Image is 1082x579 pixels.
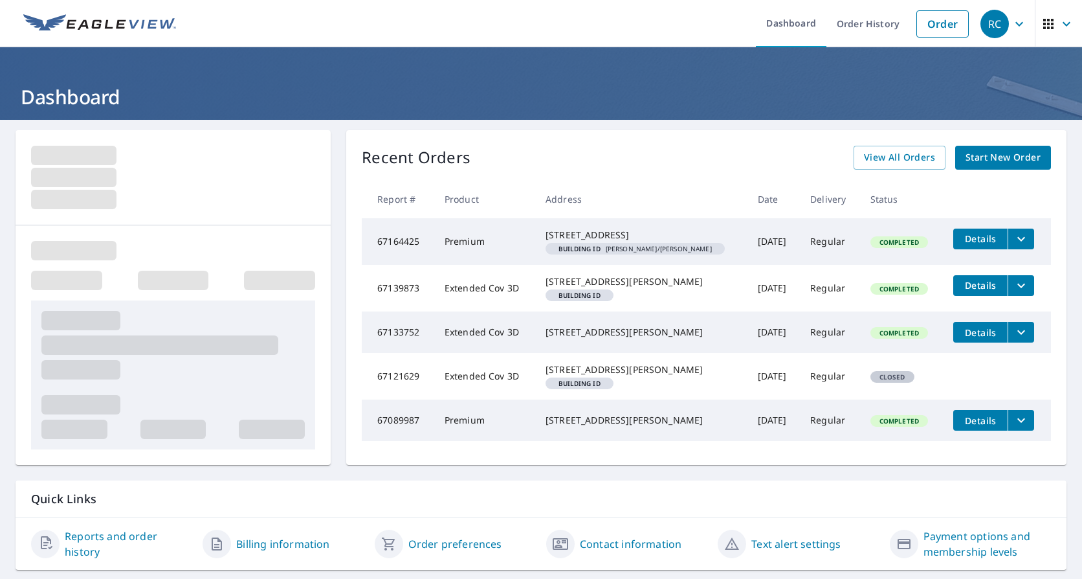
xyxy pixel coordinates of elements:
[800,353,860,400] td: Regular
[362,265,434,312] td: 67139873
[362,400,434,441] td: 67089987
[558,292,601,299] em: Building ID
[961,233,1000,245] span: Details
[535,180,747,218] th: Address
[362,312,434,353] td: 67133752
[961,279,1000,291] span: Details
[953,275,1008,296] button: detailsBtn-67139873
[916,10,969,38] a: Order
[955,146,1051,170] a: Start New Order
[362,146,470,170] p: Recent Orders
[546,414,737,427] div: [STREET_ADDRESS][PERSON_NAME]
[362,218,434,265] td: 67164425
[434,353,535,400] td: Extended Cov 3D
[872,284,927,293] span: Completed
[558,380,601,387] em: Building ID
[860,180,944,218] th: Status
[747,218,800,265] td: [DATE]
[546,326,737,339] div: [STREET_ADDRESS][PERSON_NAME]
[747,353,800,400] td: [DATE]
[546,229,737,242] div: [STREET_ADDRESS]
[751,536,841,552] a: Text alert settings
[65,528,192,560] a: Reports and order history
[953,322,1008,343] button: detailsBtn-67133752
[747,180,800,218] th: Date
[800,400,860,441] td: Regular
[546,363,737,376] div: [STREET_ADDRESS][PERSON_NAME]
[434,312,535,353] td: Extended Cov 3D
[362,180,434,218] th: Report #
[872,372,913,381] span: Closed
[747,312,800,353] td: [DATE]
[872,416,927,426] span: Completed
[551,245,720,252] span: [PERSON_NAME]/[PERSON_NAME]
[854,146,945,170] a: View All Orders
[872,328,927,337] span: Completed
[961,414,1000,427] span: Details
[800,180,860,218] th: Delivery
[558,245,601,252] em: Building ID
[408,536,502,552] a: Order preferences
[980,10,1009,38] div: RC
[953,229,1008,249] button: detailsBtn-67164425
[923,528,1051,560] a: Payment options and membership levels
[800,312,860,353] td: Regular
[1008,410,1034,431] button: filesDropdownBtn-67089987
[434,180,535,218] th: Product
[434,218,535,265] td: Premium
[434,400,535,441] td: Premium
[1008,229,1034,249] button: filesDropdownBtn-67164425
[961,326,1000,339] span: Details
[362,353,434,400] td: 67121629
[864,150,935,166] span: View All Orders
[800,218,860,265] td: Regular
[236,536,329,552] a: Billing information
[31,491,1051,507] p: Quick Links
[747,400,800,441] td: [DATE]
[434,265,535,312] td: Extended Cov 3D
[800,265,860,312] td: Regular
[747,265,800,312] td: [DATE]
[966,150,1041,166] span: Start New Order
[546,275,737,288] div: [STREET_ADDRESS][PERSON_NAME]
[580,536,681,552] a: Contact information
[23,14,176,34] img: EV Logo
[16,84,1066,110] h1: Dashboard
[953,410,1008,431] button: detailsBtn-67089987
[1008,322,1034,343] button: filesDropdownBtn-67133752
[1008,275,1034,296] button: filesDropdownBtn-67139873
[872,238,927,247] span: Completed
